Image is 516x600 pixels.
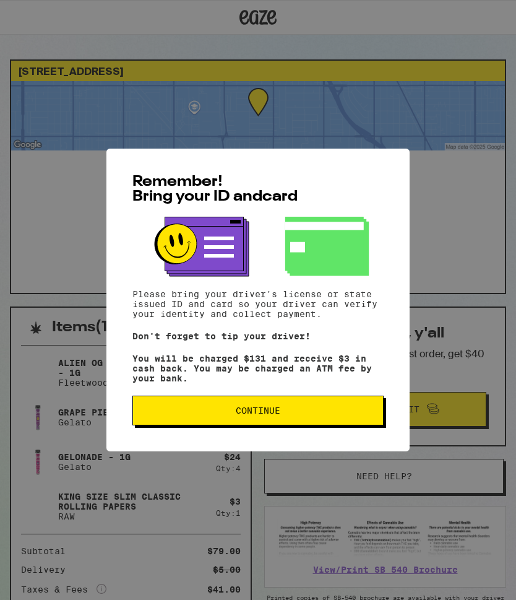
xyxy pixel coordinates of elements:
[132,354,384,383] p: You will be charged $131 and receive $3 in cash back. You may be charged an ATM fee by your bank.
[132,289,384,319] p: Please bring your driver's license or state issued ID and card so your driver can verify your ide...
[236,406,280,415] span: Continue
[132,331,384,341] p: Don't forget to tip your driver!
[132,175,298,204] span: Remember! Bring your ID and card
[132,396,384,425] button: Continue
